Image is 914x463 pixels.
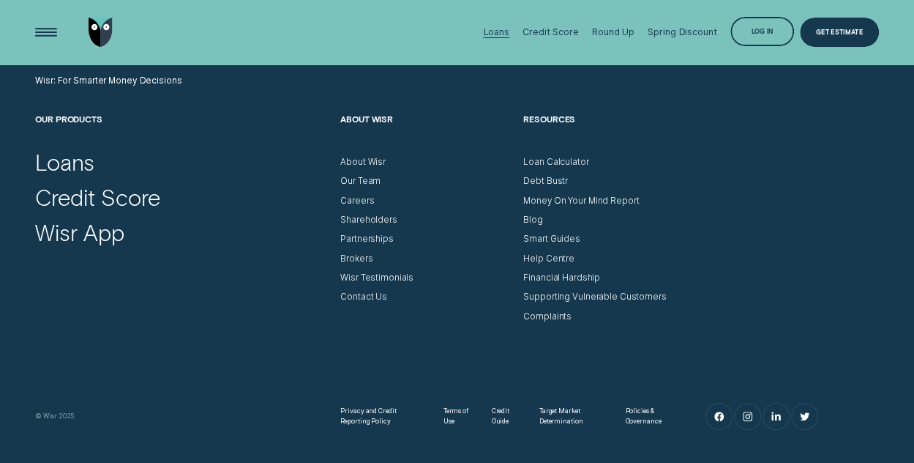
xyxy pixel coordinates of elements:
[800,18,879,46] a: Get Estimate
[523,253,574,264] a: Help Centre
[340,176,381,187] a: Our Team
[523,215,543,226] a: Blog
[35,183,160,211] a: Credit Score
[340,215,397,226] a: Shareholders
[735,404,760,429] a: Instagram
[340,196,374,207] a: Careers
[792,404,817,429] a: Twitter
[523,196,639,207] a: Money On Your Mind Report
[523,292,666,303] a: Supporting Vulnerable Customers
[31,18,60,46] button: Open Menu
[523,311,572,322] a: Complaints
[340,114,512,157] h2: About Wisr
[625,406,676,427] a: Policies & Governance
[35,148,94,176] a: Loans
[730,17,795,45] button: Log in
[35,75,181,86] a: Wisr: For Smarter Money Decisions
[522,26,579,37] div: Credit Score
[340,253,372,264] a: Brokers
[340,292,387,303] a: Contact Us
[539,406,606,427] a: Target Market Determination
[523,157,588,168] a: Loan Calculator
[523,234,580,245] a: Smart Guides
[763,404,789,429] a: LinkedIn
[35,218,124,246] a: Wisr App
[592,26,634,37] div: Round Up
[35,114,329,157] h2: Our Products
[340,273,413,284] a: Wisr Testimonials
[706,404,732,429] a: Facebook
[523,114,695,157] h2: Resources
[340,406,424,427] a: Privacy and Credit Reporting Policy
[491,406,520,427] a: Credit Guide
[89,18,113,46] img: Wisr
[523,176,568,187] a: Debt Bustr
[483,26,509,37] div: Loans
[648,26,716,37] div: Spring Discount
[443,406,473,427] a: Terms of Use
[30,411,335,422] div: © Wisr 2025
[340,234,394,245] a: Partnerships
[523,273,600,284] a: Financial Hardship
[340,157,386,168] a: About Wisr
